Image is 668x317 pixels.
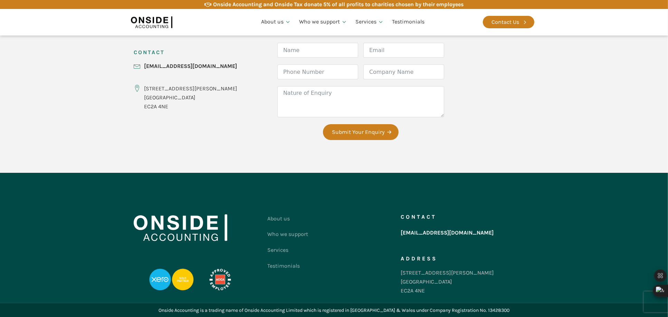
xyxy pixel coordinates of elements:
[201,269,239,291] img: APPROVED-EMPLOYER-PROFESSIONAL-DEVELOPMENT-REVERSED_LOGO
[483,16,534,28] a: Contact Us
[351,10,388,34] a: Services
[144,62,237,71] a: [EMAIL_ADDRESS][DOMAIN_NAME]
[363,43,444,58] input: Email
[323,124,399,140] button: Submit Your Enquiry
[277,65,358,79] input: Phone Number
[134,214,227,241] img: Onside Accounting
[267,242,308,258] a: Services
[131,14,172,30] img: Onside Accounting
[267,226,308,242] a: Who we support
[257,10,295,34] a: About us
[295,10,351,34] a: Who we support
[401,214,437,220] h5: Contact
[144,84,237,111] div: [STREET_ADDRESS][PERSON_NAME] [GEOGRAPHIC_DATA] EC2A 4NE
[277,86,444,117] textarea: Nature of Enquiry
[492,18,519,27] div: Contact Us
[388,10,429,34] a: Testimonials
[401,268,494,295] div: [STREET_ADDRESS][PERSON_NAME] [GEOGRAPHIC_DATA] EC2A 4NE
[267,211,308,227] a: About us
[401,256,437,261] h5: Address
[134,43,165,62] h3: CONTACT
[401,227,494,239] a: [EMAIL_ADDRESS][DOMAIN_NAME]
[267,258,308,274] a: Testimonials
[159,307,509,314] div: Onside Accounting is a trading name of Onside Accounting Limited which is registered in [GEOGRAPH...
[363,65,444,79] input: Company Name
[277,43,358,58] input: Name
